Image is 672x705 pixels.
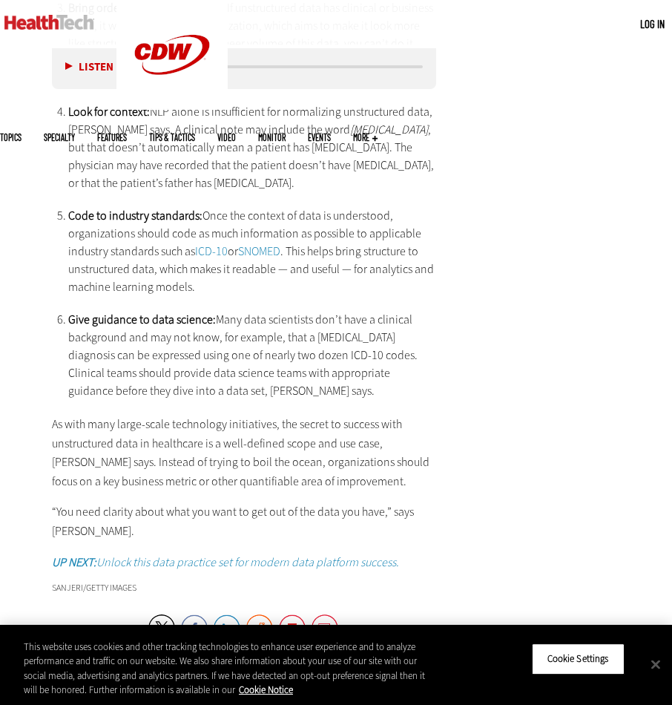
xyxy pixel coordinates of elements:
[4,15,94,30] img: Home
[52,415,436,491] p: As with many large-scale technology initiatives, the secret to success with unstructured data in ...
[52,583,436,592] div: sanjeri/Getty Images
[52,554,399,570] em: Unlock this data practice set for modern data platform success.
[24,640,439,698] div: This website uses cookies and other tracking technologies to enhance user experience and to analy...
[116,98,228,114] a: CDW
[640,16,665,32] div: User menu
[217,133,236,142] a: Video
[239,683,293,696] a: More information about your privacy
[52,554,96,570] strong: UP NEXT:
[68,207,436,296] li: Once the context of data is understood, organizations should code as much information as possible...
[68,311,436,400] li: Many data scientists don’t have a clinical background and may not know, for example, that a [MEDI...
[532,643,625,675] button: Cookie Settings
[353,133,378,142] span: More
[149,133,195,142] a: Tips & Tactics
[258,133,286,142] a: MonITor
[52,502,436,540] p: “You need clarity about what you want to get out of the data you have,” says [PERSON_NAME].
[68,312,216,327] strong: Give guidance to data science:
[308,133,331,142] a: Events
[52,554,399,570] a: UP NEXT:Unlock this data practice set for modern data platform success.
[44,133,75,142] span: Specialty
[195,243,228,259] a: ICD-10
[640,17,665,30] a: Log in
[68,208,202,223] strong: Code to industry standards:
[238,243,280,259] a: SNOMED
[639,648,672,681] button: Close
[97,133,127,142] a: Features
